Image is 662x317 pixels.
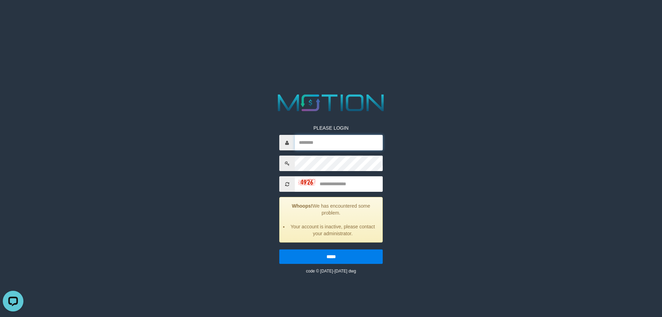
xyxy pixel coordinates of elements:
[279,125,383,131] p: PLEASE LOGIN
[279,197,383,242] div: We has encountered some problem.
[298,179,315,186] img: captcha
[273,91,389,114] img: MOTION_logo.png
[306,269,356,274] small: code © [DATE]-[DATE] dwg
[3,3,23,23] button: Open LiveChat chat widget
[292,203,313,209] strong: Whoops!
[288,223,377,237] li: Your account is inactive, please contact your administrator.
